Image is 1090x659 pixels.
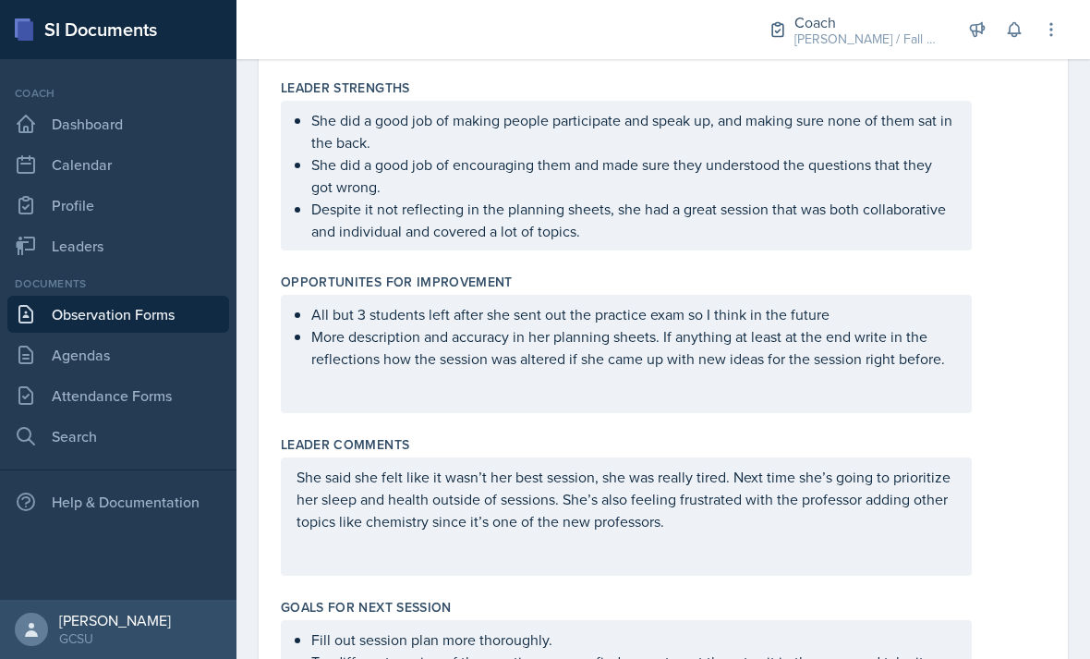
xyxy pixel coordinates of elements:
p: Fill out session plan more thoroughly. [311,628,956,651]
p: She did a good job of making people participate and speak up, and making sure none of them sat in... [311,109,956,153]
label: Leader Comments [281,435,409,454]
label: Leader Strengths [281,79,410,97]
a: Calendar [7,146,229,183]
p: She said she felt like it wasn’t her best session, she was really tired. Next time she’s going to... [297,466,956,532]
div: Help & Documentation [7,483,229,520]
a: Leaders [7,227,229,264]
a: Observation Forms [7,296,229,333]
div: Documents [7,275,229,292]
a: Profile [7,187,229,224]
div: [PERSON_NAME] / Fall 2025 [794,30,942,49]
a: Search [7,418,229,455]
p: She did a good job of encouraging them and made sure they understood the questions that they got ... [311,153,956,198]
p: All but 3 students left after she sent out the practice exam so I think in the future [311,303,956,325]
a: Agendas [7,336,229,373]
a: Attendance Forms [7,377,229,414]
div: [PERSON_NAME] [59,611,171,629]
a: Dashboard [7,105,229,142]
div: Coach [7,85,229,102]
div: Coach [794,11,942,33]
label: Opportunites for Improvement [281,273,513,291]
p: Despite it not reflecting in the planning sheets, she had a great session that was both collabora... [311,198,956,242]
p: More description and accuracy in her planning sheets. If anything at least at the end write in th... [311,325,956,370]
div: GCSU [59,629,171,648]
label: Goals for Next Session [281,598,452,616]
